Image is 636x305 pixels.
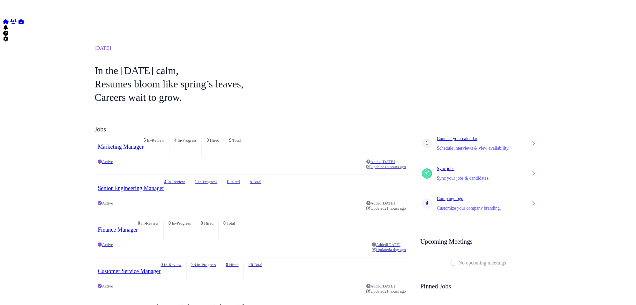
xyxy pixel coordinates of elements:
[95,45,111,51] time: [DATE]
[168,179,185,184] span: In-Review
[191,262,196,267] span: 26
[227,221,235,226] span: Total
[229,138,231,143] span: 9
[95,216,409,257] a: Finance Manager 0 In-Review 0 In-Progress 0 Hired 0 Total Active Added[DATE] Updateda day ago
[141,221,159,226] span: In-Review
[366,284,406,289] div: Added
[177,138,197,143] span: In-Progress
[437,206,501,211] p: Customize your company branding.
[98,268,161,275] h3: Customer Service Manager
[372,247,406,252] div: Updated
[420,238,473,245] h2: Upcoming Meetings
[253,179,262,184] span: Total
[164,262,182,267] span: In-Review
[385,206,406,211] time: Aug 31, 2025
[387,242,400,247] time: Aug 28, 2025
[382,201,395,205] time: Aug 28, 2025
[420,252,536,274] div: No upcoming meetings
[420,283,451,290] h2: Pinned Jobs
[437,176,489,181] p: Sync your jobs & candidates.
[230,179,240,184] span: Hired
[198,179,217,184] span: In-Progress
[437,136,509,141] h3: Connect your calendar
[422,198,432,209] div: 4
[98,201,113,211] div: Active
[422,138,432,149] div: 1
[232,138,241,143] span: Total
[366,159,406,164] div: Added
[366,206,406,211] div: Updated
[195,179,197,184] span: 1
[98,284,113,294] div: Active
[366,164,406,169] div: Updated
[227,179,229,184] span: 0
[168,221,171,226] span: 0
[95,133,409,174] a: Marketing Manager 5 In-Review 4 In-Progress 0 Hired 9 Total Active Added[DATE] Updated18 hours ago
[419,129,538,159] a: 1 Connect your calendar Schedule interviews & view availability.
[385,289,406,294] time: Aug 31, 2025
[174,138,176,143] span: 4
[390,247,406,252] time: Aug 31, 2025
[206,138,209,143] span: 0
[98,227,138,233] h3: Finance Manager
[437,146,509,151] p: Schedule interviews & view availability.
[164,179,166,184] span: 4
[226,262,228,267] span: 0
[95,64,409,104] h1: In the [DATE] calm, Resumes bloom like spring’s leaves, Careers wait to grow.
[201,221,203,226] span: 0
[223,221,226,226] span: 0
[437,166,489,171] h3: Sync jobs
[250,179,252,184] span: 5
[385,164,406,169] time: Aug 31, 2025
[98,185,164,192] h3: Senior Engineering Manager
[254,262,263,267] span: Total
[210,138,220,143] span: Hired
[229,262,239,267] span: Hired
[95,257,409,299] a: Customer Service Manager 0 In-Review 26 In-Progress 0 Hired 26 Total Active Added[DATE] Updated21...
[382,284,395,288] time: Aug 28, 2025
[249,262,253,267] span: 26
[98,159,113,169] div: Active
[419,159,538,189] a: Sync jobs Sync your jobs & candidates.
[419,189,538,219] a: 4 Company logo Customize your company branding.
[382,159,395,164] time: Aug 28, 2025
[366,201,406,206] div: Added
[372,242,406,247] div: Added
[95,126,106,133] h2: Jobs
[204,221,214,226] span: Hired
[366,289,406,294] div: Updated
[98,242,113,252] div: Active
[95,175,409,216] a: Senior Engineering Manager 4 In-Review 1 In-Progress 0 Hired 5 Total Active Added[DATE] Updated21...
[197,262,216,267] span: In-Progress
[147,138,164,143] span: In-Review
[138,221,140,226] span: 0
[172,221,191,226] span: In-Progress
[144,138,146,143] span: 5
[437,196,501,201] h3: Company logo
[98,144,144,150] h3: Marketing Manager
[161,262,163,267] span: 0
